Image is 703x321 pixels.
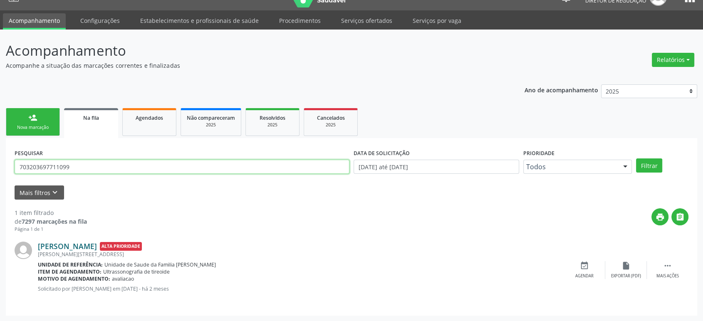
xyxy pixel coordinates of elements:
span: Ultrassonografia de tireoide [103,268,170,275]
p: Solicitado por [PERSON_NAME] em [DATE] - há 2 meses [38,285,564,292]
button: Filtrar [636,158,662,173]
i: print [656,212,665,222]
label: DATA DE SOLICITAÇÃO [354,147,410,160]
i:  [676,212,685,222]
b: Item de agendamento: [38,268,101,275]
i:  [663,261,672,270]
div: Nova marcação [12,124,54,131]
b: Unidade de referência: [38,261,103,268]
a: Acompanhamento [3,13,66,30]
button: Mais filtroskeyboard_arrow_down [15,185,64,200]
label: Prioridade [523,147,554,160]
span: Resolvidos [260,114,285,121]
a: Serviços por vaga [407,13,467,28]
input: Selecione um intervalo [354,160,519,174]
a: Configurações [74,13,126,28]
div: 2025 [187,122,235,128]
span: Na fila [83,114,99,121]
p: Acompanhamento [6,40,490,61]
i: event_available [580,261,589,270]
span: Todos [526,163,615,171]
a: Serviços ofertados [335,13,398,28]
p: Acompanhe a situação das marcações correntes e finalizadas [6,61,490,70]
div: 1 item filtrado [15,208,87,217]
input: Nome, CNS [15,160,349,174]
span: Alta Prioridade [100,242,142,251]
p: Ano de acompanhamento [525,84,598,95]
a: Estabelecimentos e profissionais de saúde [134,13,265,28]
img: img [15,242,32,259]
a: Procedimentos [273,13,327,28]
button:  [671,208,688,225]
div: Agendar [575,273,594,279]
a: [PERSON_NAME] [38,242,97,251]
strong: 7297 marcações na fila [22,217,87,225]
button: print [651,208,668,225]
span: avaliacao [112,275,134,282]
div: 2025 [252,122,293,128]
b: Motivo de agendamento: [38,275,110,282]
span: Cancelados [317,114,345,121]
label: PESQUISAR [15,147,43,160]
div: Página 1 de 1 [15,226,87,233]
i: keyboard_arrow_down [50,188,59,197]
div: Mais ações [656,273,679,279]
div: de [15,217,87,226]
div: [PERSON_NAME][STREET_ADDRESS] [38,251,564,258]
span: Unidade de Saude da Familia [PERSON_NAME] [104,261,216,268]
button: Relatórios [652,53,694,67]
span: Agendados [136,114,163,121]
span: Não compareceram [187,114,235,121]
div: 2025 [310,122,351,128]
div: Exportar (PDF) [611,273,641,279]
div: person_add [28,113,37,122]
i: insert_drive_file [621,261,631,270]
